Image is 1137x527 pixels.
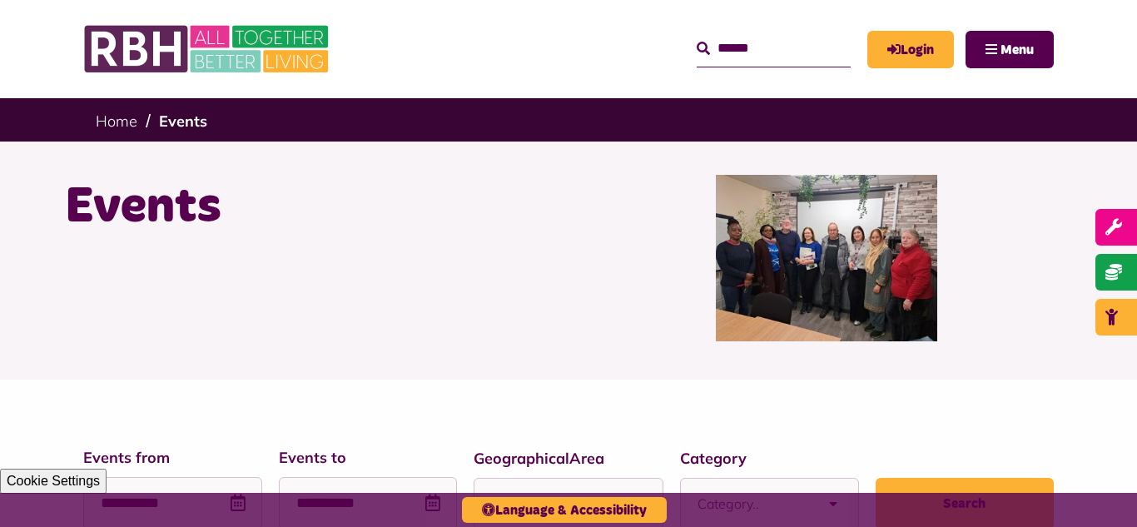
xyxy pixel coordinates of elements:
button: Navigation [966,31,1054,68]
iframe: Netcall Web Assistant for live chat [1062,452,1137,527]
button: Language & Accessibility [462,497,667,523]
a: Home [96,112,137,131]
img: RBH [83,17,333,82]
label: Events to [279,446,458,469]
a: MyRBH [867,31,954,68]
label: Category [680,447,859,470]
h1: Events [65,175,556,240]
a: Events [159,112,207,131]
span: Menu [1000,43,1034,57]
label: Events from [83,446,262,469]
label: GeographicalArea [474,447,663,470]
img: Group photo of customers and colleagues at Spotland Community Centre [716,175,938,341]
